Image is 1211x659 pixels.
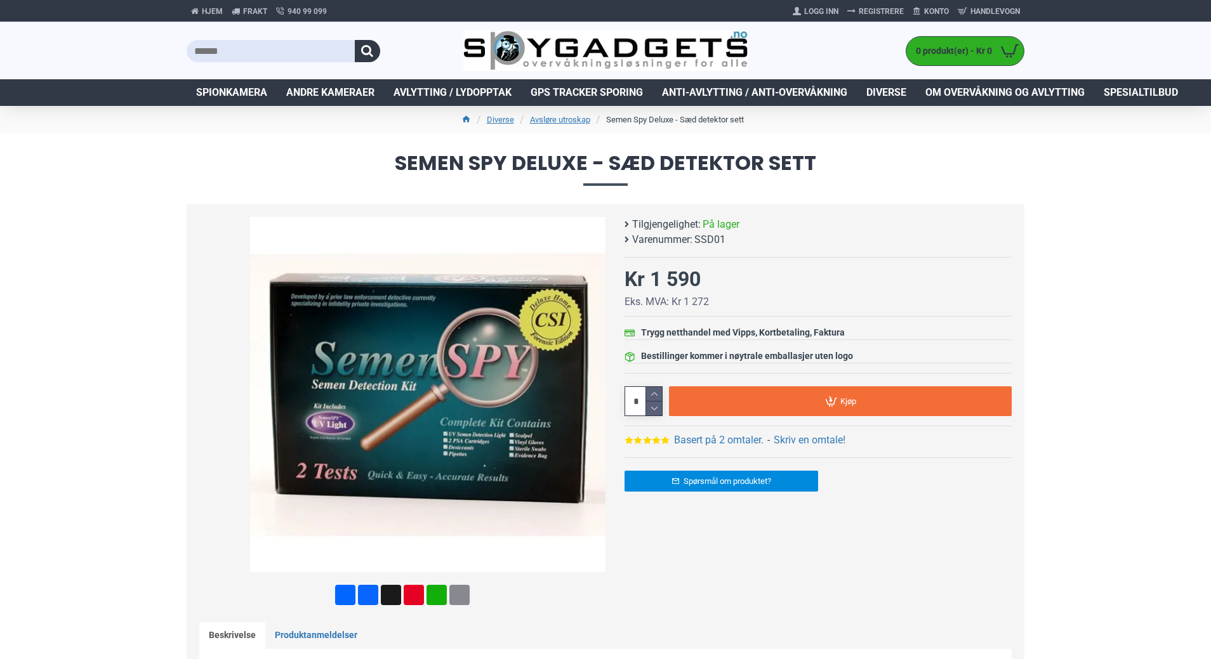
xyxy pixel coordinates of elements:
[199,622,265,649] a: Beskrivelse
[448,585,471,605] a: Email
[767,434,770,446] b: -
[632,217,701,232] b: Tilgjengelighet:
[380,585,402,605] a: X
[924,6,949,17] span: Konto
[521,79,652,106] a: GPS Tracker Sporing
[625,471,818,492] a: Spørsmål om produktet?
[662,85,847,100] span: Anti-avlytting / Anti-overvåkning
[243,6,267,17] span: Frakt
[250,217,605,572] img: Semen Spy Deluxe - Sæd detektor sett - SpyGadgets.no
[530,114,590,126] a: Avsløre utroskap
[463,30,748,72] img: SpyGadgets.no
[804,6,838,17] span: Logg Inn
[788,1,843,22] a: Logg Inn
[859,6,904,17] span: Registrere
[357,585,380,605] a: Facebook
[908,1,953,22] a: Konto
[487,114,514,126] a: Diverse
[840,397,856,405] span: Kjøp
[843,1,908,22] a: Registrere
[286,85,374,100] span: Andre kameraer
[425,585,448,605] a: WhatsApp
[288,6,327,17] span: 940 99 099
[1104,85,1178,100] span: Spesialtilbud
[906,44,995,58] span: 0 produkt(er) - Kr 0
[703,217,739,232] span: På lager
[641,326,845,339] div: Trygg netthandel med Vipps, Kortbetaling, Faktura
[774,433,845,448] a: Skriv en omtale!
[641,349,853,363] div: Bestillinger kommer i nøytrale emballasjer uten logo
[953,1,1024,22] a: Handlevogn
[916,79,1094,106] a: Om overvåkning og avlytting
[196,85,267,100] span: Spionkamera
[625,264,701,294] div: Kr 1 590
[1094,79,1188,106] a: Spesialtilbud
[925,85,1085,100] span: Om overvåkning og avlytting
[866,85,906,100] span: Diverse
[632,232,692,247] b: Varenummer:
[265,622,367,649] a: Produktanmeldelser
[187,153,1024,185] span: Semen Spy Deluxe - Sæd detektor sett
[652,79,857,106] a: Anti-avlytting / Anti-overvåkning
[857,79,916,106] a: Diverse
[674,433,764,448] a: Basert på 2 omtaler.
[202,6,223,17] span: Hjem
[187,79,277,106] a: Spionkamera
[394,85,512,100] span: Avlytting / Lydopptak
[334,585,357,605] a: Share
[402,585,425,605] a: Pinterest
[970,6,1020,17] span: Handlevogn
[384,79,521,106] a: Avlytting / Lydopptak
[906,37,1024,65] a: 0 produkt(er) - Kr 0
[694,232,725,247] span: SSD01
[277,79,384,106] a: Andre kameraer
[531,85,643,100] span: GPS Tracker Sporing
